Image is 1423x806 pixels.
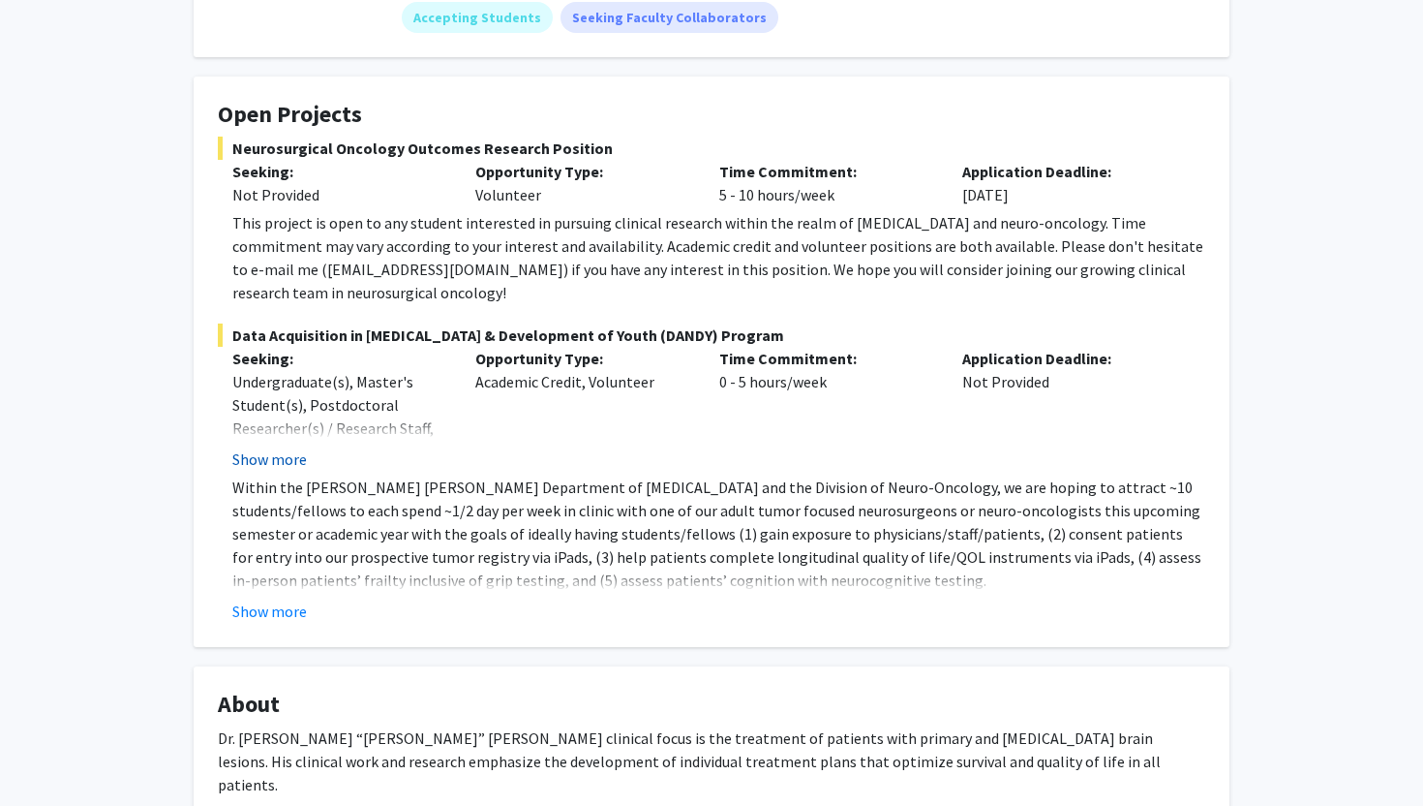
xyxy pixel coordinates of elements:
span: Data Acquisition in [MEDICAL_DATA] & Development of Youth (DANDY) Program [218,324,1205,347]
div: 5 - 10 hours/week [705,160,948,206]
mat-chip: Seeking Faculty Collaborators [560,2,778,33]
p: Seeking: [232,160,446,183]
p: Within the [PERSON_NAME] [PERSON_NAME] Department of [MEDICAL_DATA] and the Division of Neuro-Onc... [232,476,1205,592]
div: Undergraduate(s), Master's Student(s), Postdoctoral Researcher(s) / Research Staff, Medical Resid... [232,370,446,486]
div: Not Provided [948,347,1191,471]
mat-chip: Accepting Students [402,2,553,33]
span: Neurosurgical Oncology Outcomes Research Position [218,137,1205,160]
button: Show more [232,448,307,471]
p: Opportunity Type: [475,160,689,183]
h4: About [218,691,1205,719]
p: Time Commitment: [719,160,933,183]
p: Seeking: [232,347,446,370]
div: Not Provided [232,183,446,206]
h4: Open Projects [218,101,1205,129]
button: Show more [232,600,307,623]
div: Volunteer [461,160,704,206]
div: This project is open to any student interested in pursuing clinical research within the realm of ... [232,211,1205,304]
p: Application Deadline: [962,160,1176,183]
div: [DATE] [948,160,1191,206]
p: Opportunity Type: [475,347,689,370]
div: Academic Credit, Volunteer [461,347,704,471]
p: Application Deadline: [962,347,1176,370]
iframe: Chat [15,719,82,791]
div: 0 - 5 hours/week [705,347,948,471]
p: Time Commitment: [719,347,933,370]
